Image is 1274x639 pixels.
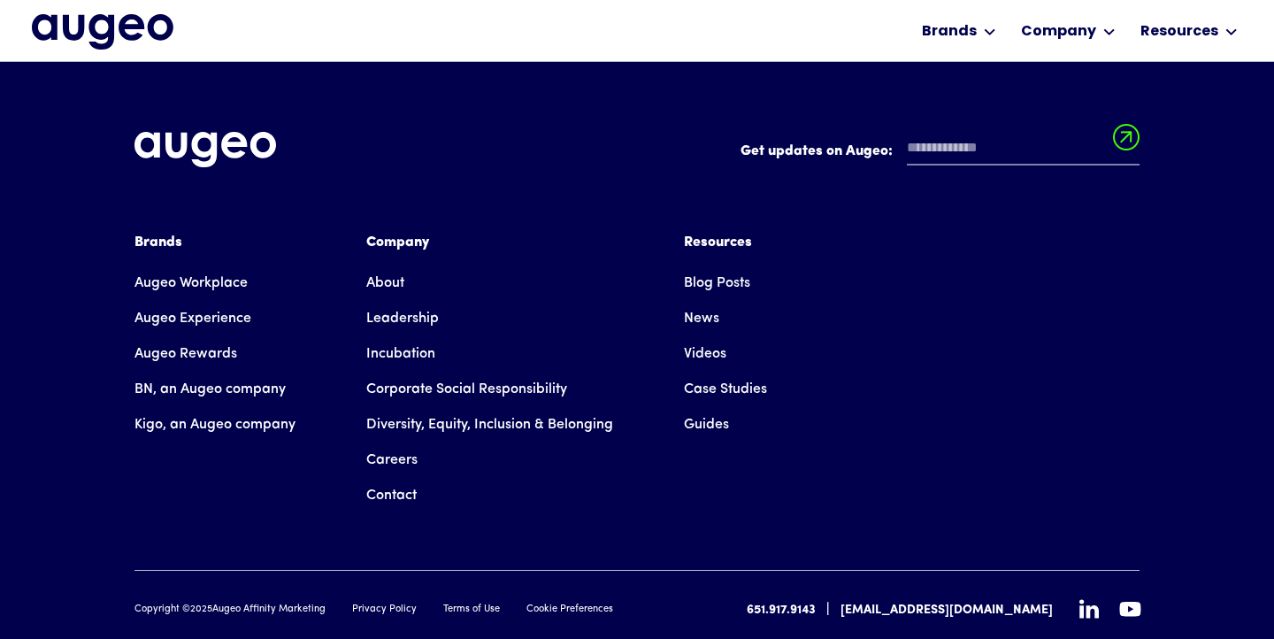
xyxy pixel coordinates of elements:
[134,336,237,372] a: Augeo Rewards
[826,599,830,620] div: |
[134,266,248,301] a: Augeo Workplace
[747,601,816,620] a: 651.917.9143
[32,14,173,51] a: home
[366,372,567,407] a: Corporate Social Responsibility
[684,232,767,253] div: Resources
[352,603,417,618] a: Privacy Policy
[134,372,286,407] a: BN, an Augeo company
[190,604,212,614] span: 2025
[922,21,977,42] div: Brands
[684,301,719,336] a: News
[741,132,1140,174] form: Email Form
[134,301,251,336] a: Augeo Experience
[684,266,750,301] a: Blog Posts
[366,266,404,301] a: About
[366,443,418,478] a: Careers
[684,372,767,407] a: Case Studies
[684,336,726,372] a: Videos
[684,407,729,443] a: Guides
[526,603,613,618] a: Cookie Preferences
[366,301,439,336] a: Leadership
[366,336,435,372] a: Incubation
[134,407,295,443] a: Kigo, an Augeo company
[1140,21,1218,42] div: Resources
[366,232,613,253] div: Company
[741,141,893,162] label: Get updates on Augeo:
[366,478,417,513] a: Contact
[134,132,276,168] img: Augeo's full logo in white.
[1021,21,1096,42] div: Company
[443,603,500,618] a: Terms of Use
[134,603,326,618] div: Copyright © Augeo Affinity Marketing
[1113,124,1140,161] input: Submit
[840,601,1053,620] a: [EMAIL_ADDRESS][DOMAIN_NAME]
[366,407,613,443] a: Diversity, Equity, Inclusion & Belonging
[134,232,295,253] div: Brands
